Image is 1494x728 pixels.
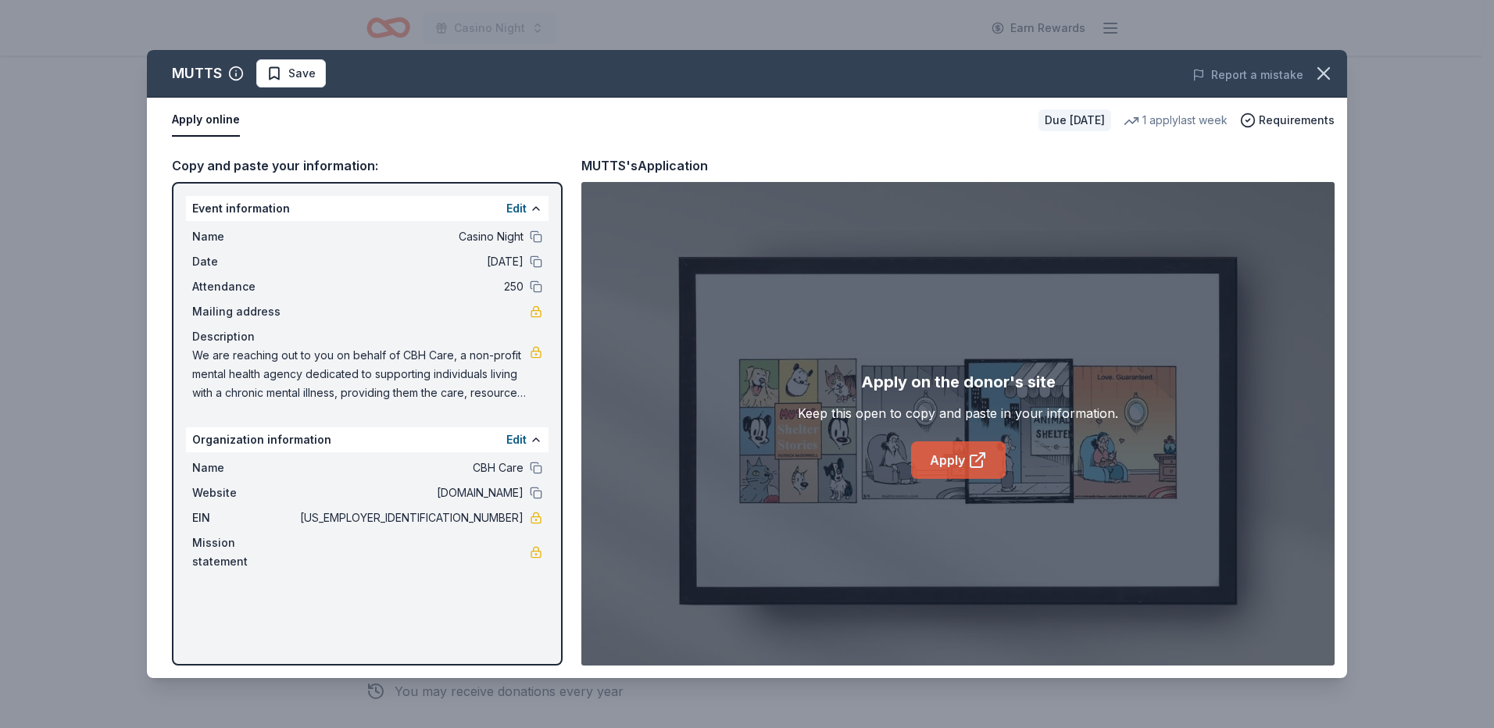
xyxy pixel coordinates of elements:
[581,155,708,176] div: MUTTS's Application
[192,484,297,502] span: Website
[911,441,1006,479] a: Apply
[192,277,297,296] span: Attendance
[172,155,563,176] div: Copy and paste your information:
[506,430,527,449] button: Edit
[1038,109,1111,131] div: Due [DATE]
[192,252,297,271] span: Date
[297,509,524,527] span: [US_EMPLOYER_IDENTIFICATION_NUMBER]
[192,534,297,571] span: Mission statement
[297,277,524,296] span: 250
[192,459,297,477] span: Name
[256,59,326,87] button: Save
[297,459,524,477] span: CBH Care
[186,196,549,221] div: Event information
[288,64,316,83] span: Save
[192,227,297,246] span: Name
[192,509,297,527] span: EIN
[192,346,530,402] span: We are reaching out to you on behalf of CBH Care, a non-profit mental health agency dedicated to ...
[297,484,524,502] span: [DOMAIN_NAME]
[172,104,240,137] button: Apply online
[192,327,542,346] div: Description
[1240,111,1335,130] button: Requirements
[1259,111,1335,130] span: Requirements
[798,404,1118,423] div: Keep this open to copy and paste in your information.
[506,199,527,218] button: Edit
[861,369,1056,394] div: Apply on the donor's site
[186,427,549,452] div: Organization information
[297,227,524,246] span: Casino Night
[1124,111,1228,130] div: 1 apply last week
[172,61,222,86] div: MUTTS
[192,302,297,321] span: Mailing address
[1192,66,1303,84] button: Report a mistake
[297,252,524,271] span: [DATE]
